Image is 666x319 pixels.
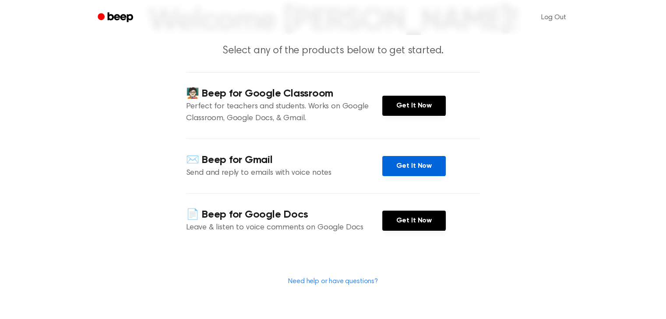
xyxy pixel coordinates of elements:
a: Get It Now [382,211,446,231]
a: Beep [92,9,141,26]
p: Leave & listen to voice comments on Google Docs [186,222,382,234]
a: Need help or have questions? [288,278,378,285]
p: Send and reply to emails with voice notes [186,167,382,179]
h4: 📄 Beep for Google Docs [186,208,382,222]
h4: 🧑🏻‍🏫 Beep for Google Classroom [186,87,382,101]
a: Get It Now [382,156,446,176]
p: Select any of the products below to get started. [165,44,501,58]
a: Log Out [532,7,575,28]
p: Perfect for teachers and students. Works on Google Classroom, Google Docs, & Gmail. [186,101,382,125]
h4: ✉️ Beep for Gmail [186,153,382,167]
a: Get It Now [382,96,446,116]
